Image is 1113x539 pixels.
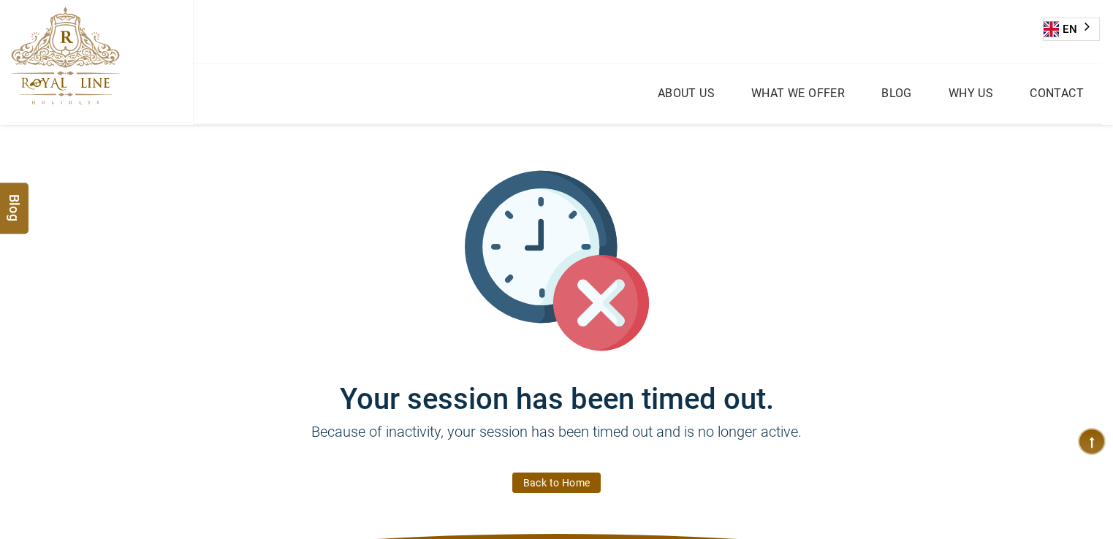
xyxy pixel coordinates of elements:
aside: Language selected: English [1043,18,1100,41]
a: Why Us [945,83,997,104]
img: The Royal Line Holidays [11,7,120,105]
a: Contact [1026,83,1087,104]
a: About Us [654,83,718,104]
a: EN [1044,18,1099,40]
img: session_time_out.svg [465,169,649,353]
a: Blog [878,83,916,104]
h1: Your session has been timed out. [118,353,995,416]
span: Blog [5,194,24,206]
iframe: chat widget [1022,448,1113,517]
div: Language [1043,18,1100,41]
a: What we Offer [748,83,848,104]
p: Because of inactivity, your session has been timed out and is no longer active. [118,421,995,465]
a: Back to Home [512,473,601,493]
